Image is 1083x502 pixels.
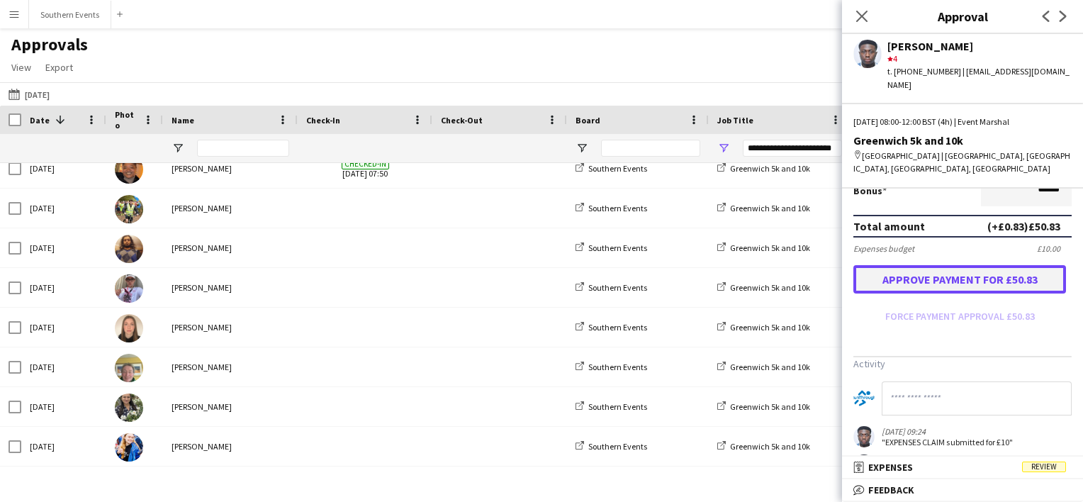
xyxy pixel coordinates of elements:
button: Approve payment for £50.83 [853,265,1066,294]
div: [PERSON_NAME] [163,308,298,347]
span: Expenses [868,461,913,474]
button: [DATE] [6,86,52,103]
a: View [6,58,37,77]
span: Photo [115,109,138,130]
div: £10.00 [1037,243,1072,254]
a: Greenwich 5k and 10k [717,242,810,253]
img: Tommy Dodds [115,274,143,303]
span: Greenwich 5k and 10k [730,362,810,372]
a: Greenwich 5k and 10k [717,203,810,213]
img: Makayla Paul [115,155,143,184]
a: Southern Events [576,282,647,293]
a: Greenwich 5k and 10k [717,163,810,174]
span: Check-In [306,115,340,125]
div: [PERSON_NAME] [163,427,298,466]
input: Board Filter Input [601,140,700,157]
div: [DATE] [21,189,106,228]
span: Southern Events [588,282,647,293]
div: Expenses budget [853,243,914,254]
a: Greenwich 5k and 10k [717,441,810,452]
mat-expansion-panel-header: Feedback [842,479,1083,501]
div: [DATE] [21,387,106,426]
span: Date [30,115,50,125]
span: Export [45,61,73,74]
div: [DATE] 08:00-12:00 BST (4h) | Event Marshal [853,116,1072,128]
img: jinal patel [115,394,143,422]
span: Feedback [868,484,914,496]
span: Southern Events [588,203,647,213]
div: [DATE] [21,308,106,347]
img: Sophie Poole [115,433,143,462]
button: Open Filter Menu [576,142,588,155]
div: [DATE] [21,268,106,307]
div: [PERSON_NAME] [163,268,298,307]
div: [PERSON_NAME] [163,189,298,228]
span: Review [1022,462,1066,472]
div: [DATE] 09:24 [882,426,1013,437]
span: Greenwich 5k and 10k [730,163,810,174]
div: [DATE] 16:10 [882,454,1028,465]
div: [DATE] [21,149,106,188]
div: [DATE] [21,427,106,466]
a: Southern Events [576,441,647,452]
span: Greenwich 5k and 10k [730,242,810,253]
a: Southern Events [576,401,647,412]
img: Rizwan Hafiz [115,235,143,263]
div: "EXPENSES CLAIM submitted for £10" [882,437,1013,447]
span: Greenwich 5k and 10k [730,322,810,333]
h3: Approval [842,7,1083,26]
div: [PERSON_NAME] [163,149,298,188]
app-user-avatar: Elliot Yeboah-Agyemang [853,426,875,447]
app-user-avatar: Elliot Yeboah-Agyemang [853,454,875,476]
div: t. [PHONE_NUMBER] | [EMAIL_ADDRESS][DOMAIN_NAME] [887,65,1072,91]
a: Southern Events [576,362,647,372]
span: Southern Events [588,322,647,333]
span: Board [576,115,600,125]
a: Southern Events [576,242,647,253]
a: Export [40,58,79,77]
div: [PERSON_NAME] [163,228,298,267]
span: Greenwich 5k and 10k [730,401,810,412]
span: Greenwich 5k and 10k [730,203,810,213]
span: Check-Out [441,115,483,125]
a: Greenwich 5k and 10k [717,401,810,412]
span: View [11,61,31,74]
mat-expansion-panel-header: ExpensesReview [842,457,1083,478]
div: Greenwich 5k and 10k [853,134,1072,147]
span: Southern Events [588,242,647,253]
div: [PERSON_NAME] [163,347,298,386]
a: Greenwich 5k and 10k [717,322,810,333]
div: 4 [887,52,1072,65]
a: Greenwich 5k and 10k [717,282,810,293]
span: Greenwich 5k and 10k [730,282,810,293]
a: Southern Events [576,322,647,333]
img: Stephanie Poole [115,314,143,342]
div: (+£0.83) £50.83 [987,219,1060,233]
img: Simon Moore [115,195,143,223]
span: Checked-in [342,159,389,169]
img: Ian Poole [115,354,143,382]
button: Open Filter Menu [172,142,184,155]
div: [GEOGRAPHIC_DATA] | [GEOGRAPHIC_DATA], [GEOGRAPHIC_DATA], [GEOGRAPHIC_DATA], [GEOGRAPHIC_DATA] [853,150,1072,175]
div: Total amount [853,219,925,233]
button: Southern Events [29,1,111,28]
div: [DATE] [21,347,106,386]
a: Southern Events [576,163,647,174]
span: Southern Events [588,163,647,174]
span: Southern Events [588,362,647,372]
span: [DATE] 07:50 [306,149,424,188]
span: Name [172,115,194,125]
label: Bonus [853,184,887,197]
span: Southern Events [588,441,647,452]
span: Job Title [717,115,753,125]
button: Open Filter Menu [717,142,730,155]
div: [DATE] [21,228,106,267]
span: Southern Events [588,401,647,412]
input: Name Filter Input [197,140,289,157]
div: [PERSON_NAME] [163,387,298,426]
a: Greenwich 5k and 10k [717,362,810,372]
h3: Activity [853,357,1072,370]
span: Greenwich 5k and 10k [730,441,810,452]
div: [PERSON_NAME] [887,40,1072,52]
a: Southern Events [576,203,647,213]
